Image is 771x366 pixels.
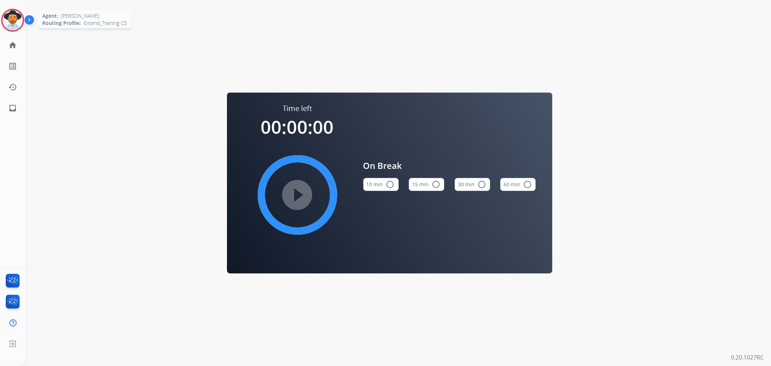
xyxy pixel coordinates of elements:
[432,180,440,189] mat-icon: radio_button_unchecked
[386,180,395,189] mat-icon: radio_button_unchecked
[8,62,17,71] mat-icon: list_alt
[42,20,81,27] span: Routing Profile:
[500,178,536,191] button: 60 min
[283,103,312,114] span: Time left
[455,178,490,191] button: 30 min
[8,83,17,91] mat-icon: history
[8,104,17,112] mat-icon: inbox
[363,159,536,172] span: On Break
[523,180,532,189] mat-icon: radio_button_unchecked
[409,178,444,191] button: 15 min
[61,12,99,20] span: [PERSON_NAME]
[477,180,486,189] mat-icon: radio_button_unchecked
[84,20,127,27] span: Extend_Training CS
[8,41,17,50] mat-icon: home
[261,115,334,139] span: 00:00:00
[731,353,764,362] p: 0.20.1027RC
[363,178,399,191] button: 10 min
[42,12,58,20] span: Agent:
[3,10,23,30] img: avatar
